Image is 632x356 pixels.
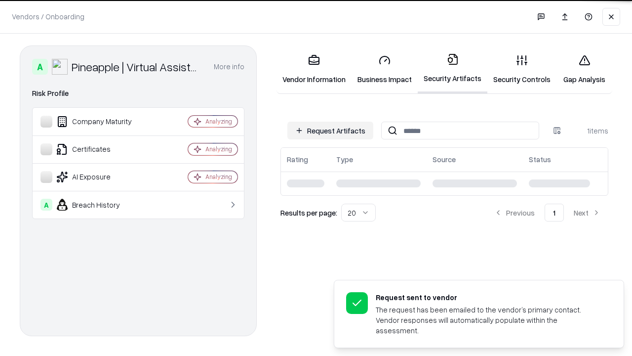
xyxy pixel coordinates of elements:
div: 1 items [569,126,608,136]
p: Results per page: [280,208,337,218]
div: Analyzing [205,173,232,181]
div: Request sent to vendor [376,292,600,303]
a: Gap Analysis [556,46,612,92]
div: Company Maturity [40,116,158,128]
img: Pineapple | Virtual Assistant Agency [52,59,68,75]
div: A [40,199,52,211]
button: Request Artifacts [287,122,373,139]
div: Pineapple | Virtual Assistant Agency [72,59,202,75]
button: 1 [545,204,564,222]
div: AI Exposure [40,171,158,183]
nav: pagination [486,204,608,222]
a: Vendor Information [276,46,352,92]
a: Security Artifacts [418,45,487,93]
div: The request has been emailed to the vendor’s primary contact. Vendor responses will automatically... [376,305,600,336]
button: More info [214,58,244,76]
div: Analyzing [205,145,232,153]
div: Type [336,154,353,165]
div: Source [433,154,456,165]
div: Certificates [40,143,158,155]
div: Status [529,154,551,165]
a: Security Controls [487,46,556,92]
div: Analyzing [205,117,232,126]
div: A [32,59,48,75]
div: Risk Profile [32,88,244,99]
a: Business Impact [352,46,418,92]
div: Rating [287,154,308,165]
div: Breach History [40,199,158,211]
p: Vendors / Onboarding [12,11,84,22]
